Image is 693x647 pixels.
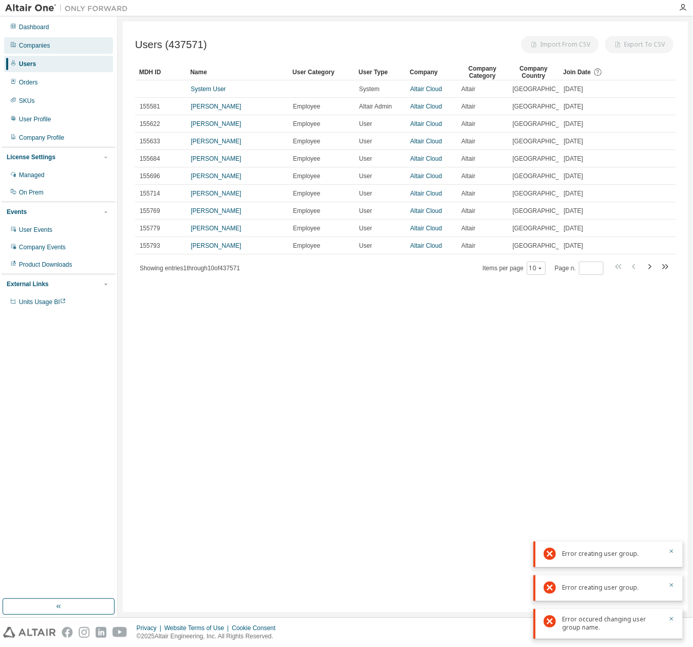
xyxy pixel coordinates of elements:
img: youtube.svg [113,627,127,638]
span: Employee [293,137,320,145]
a: [PERSON_NAME] [191,225,241,232]
div: Company Events [19,243,65,251]
span: User [359,155,372,163]
img: facebook.svg [62,627,73,638]
a: Altair Cloud [410,207,442,214]
div: Error creating user group. [562,581,662,594]
span: [GEOGRAPHIC_DATA] [512,85,576,93]
span: Altair [461,137,475,145]
span: [GEOGRAPHIC_DATA] [512,242,576,250]
a: Altair Cloud [410,138,442,145]
span: [GEOGRAPHIC_DATA] [512,120,576,128]
span: 155769 [140,207,160,215]
span: [DATE] [564,102,583,111]
span: 155633 [140,137,160,145]
a: Altair Cloud [410,242,442,249]
div: Name [190,64,284,80]
div: Dashboard [19,23,49,31]
span: Employee [293,207,320,215]
div: Error occured changing user group name. [562,615,662,632]
span: Altair [461,207,475,215]
span: Page n. [555,262,603,275]
span: User [359,189,372,198]
a: Altair Cloud [410,190,442,197]
span: User [359,120,372,128]
div: SKUs [19,97,35,105]
span: 155714 [140,189,160,198]
a: Altair Cloud [410,85,442,93]
button: Import From CSV [521,36,599,53]
span: Altair Admin [359,102,392,111]
span: Employee [293,155,320,163]
a: [PERSON_NAME] [191,242,241,249]
button: Export To CSV [605,36,674,53]
span: Altair [461,102,475,111]
p: © 2025 Altair Engineering, Inc. All Rights Reserved. [137,632,282,641]
div: Users [19,60,36,68]
div: Privacy [137,624,164,632]
span: Showing entries 1 through 10 of 437571 [140,265,240,272]
a: [PERSON_NAME] [191,120,241,127]
div: Company [410,64,453,80]
span: 155696 [140,172,160,180]
a: System User [191,85,226,93]
span: [GEOGRAPHIC_DATA] [512,224,576,232]
span: 155581 [140,102,160,111]
svg: Date when the user was first added or directly signed up. If the user was deleted and later re-ad... [593,68,602,77]
span: [DATE] [564,137,583,145]
a: [PERSON_NAME] [191,172,241,180]
span: [DATE] [564,242,583,250]
span: [DATE] [564,155,583,163]
span: [DATE] [564,207,583,215]
div: User Type [359,64,401,80]
div: Company Country [512,64,555,80]
span: [DATE] [564,85,583,93]
div: Managed [19,171,44,179]
img: Altair One [5,3,133,13]
span: 155793 [140,242,160,250]
a: [PERSON_NAME] [191,207,241,214]
span: Employee [293,189,320,198]
div: Orders [19,78,38,87]
span: Employee [293,172,320,180]
span: 155779 [140,224,160,232]
span: Altair [461,85,475,93]
a: Altair Cloud [410,172,442,180]
div: Website Terms of Use [164,624,232,632]
span: Altair [461,242,475,250]
img: altair_logo.svg [3,627,56,638]
span: [DATE] [564,224,583,232]
span: Units Usage BI [19,298,66,306]
span: Employee [293,224,320,232]
span: [DATE] [564,189,583,198]
img: linkedin.svg [96,627,106,638]
span: Employee [293,120,320,128]
a: [PERSON_NAME] [191,138,241,145]
span: Altair [461,155,475,163]
a: [PERSON_NAME] [191,190,241,197]
span: Employee [293,242,320,250]
div: License Settings [7,153,55,161]
span: Users (437571) [135,39,207,51]
span: User [359,207,372,215]
span: Altair [461,224,475,232]
span: System [359,85,379,93]
div: Company Profile [19,134,64,142]
div: User Profile [19,115,51,123]
div: MDH ID [139,64,182,80]
div: Product Downloads [19,261,72,269]
div: External Links [7,280,49,288]
div: Events [7,208,27,216]
span: [GEOGRAPHIC_DATA] [512,207,576,215]
div: Cookie Consent [232,624,281,632]
span: Altair [461,172,475,180]
div: Companies [19,41,50,50]
img: instagram.svg [79,627,90,638]
div: User Category [293,64,350,80]
a: Altair Cloud [410,225,442,232]
span: Altair [461,189,475,198]
span: User [359,242,372,250]
span: [GEOGRAPHIC_DATA] [512,189,576,198]
span: User [359,137,372,145]
span: [GEOGRAPHIC_DATA] [512,137,576,145]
